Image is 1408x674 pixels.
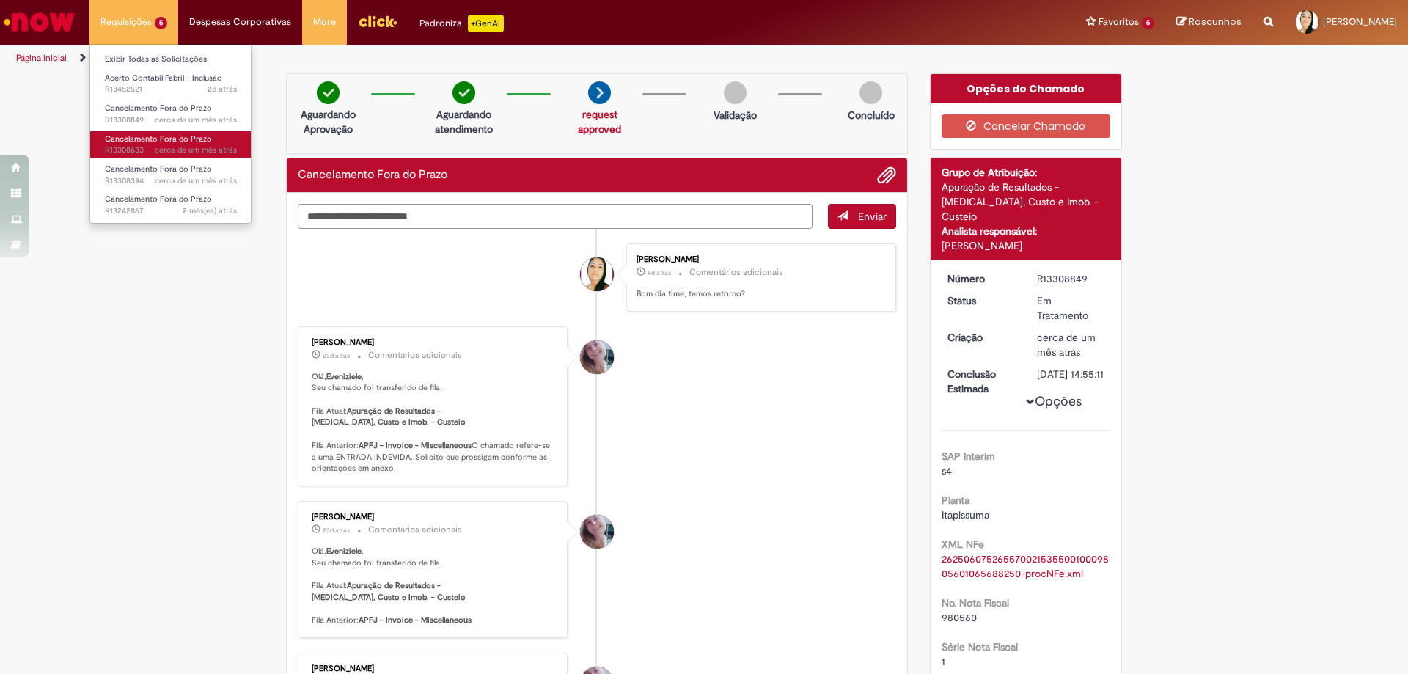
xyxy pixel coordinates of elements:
[942,494,969,507] b: Planta
[828,204,896,229] button: Enviar
[90,191,252,219] a: Aberto R13242867 : Cancelamento Fora do Prazo
[326,546,362,557] b: Eveniziele
[105,164,212,175] span: Cancelamento Fora do Prazo
[105,205,237,217] span: R13242867
[90,161,252,188] a: Aberto R13308394 : Cancelamento Fora do Prazo
[931,74,1122,103] div: Opções do Chamado
[183,205,237,216] span: 2 mês(es) atrás
[323,351,350,360] time: 06/08/2025 13:44:25
[368,524,462,536] small: Comentários adicionais
[189,15,291,29] span: Despesas Corporativas
[298,169,447,182] h2: Cancelamento Fora do Prazo Histórico de tíquete
[105,175,237,187] span: R13308394
[942,464,952,477] span: s4
[155,175,237,186] time: 21/07/2025 09:29:59
[1037,331,1096,359] span: cerca de um mês atrás
[936,271,1027,286] dt: Número
[1323,15,1397,28] span: [PERSON_NAME]
[1189,15,1242,29] span: Rascunhos
[1099,15,1139,29] span: Favoritos
[428,107,499,136] p: Aguardando atendimento
[1,7,77,37] img: ServiceNow
[155,144,237,155] span: cerca de um mês atrás
[942,114,1111,138] button: Cancelar Chamado
[155,114,237,125] span: cerca de um mês atrás
[936,330,1027,345] dt: Criação
[578,108,621,136] a: request approved
[208,84,237,95] time: 27/08/2025 13:45:40
[359,615,472,626] b: APFJ - Invoice - Miscellaneous
[105,103,212,114] span: Cancelamento Fora do Prazo
[16,52,67,64] a: Página inicial
[580,257,614,291] div: Eveniziele Rodrigues Da Silva
[155,144,237,155] time: 21/07/2025 10:01:49
[358,10,397,32] img: click_logo_yellow_360x200.png
[936,367,1027,396] dt: Conclusão Estimada
[105,73,222,84] span: Acerto Contábil Fabril - Inclusão
[689,266,783,279] small: Comentários adicionais
[105,144,237,156] span: R13308633
[183,205,237,216] time: 04/07/2025 14:02:17
[942,596,1009,609] b: No. Nota Fiscal
[936,293,1027,308] dt: Status
[452,81,475,104] img: check-circle-green.png
[580,515,614,549] div: Andreza Barbosa
[323,526,350,535] time: 06/08/2025 13:44:25
[368,349,462,362] small: Comentários adicionais
[858,210,887,223] span: Enviar
[298,204,813,229] textarea: Digite sua mensagem aqui...
[90,100,252,128] a: Aberto R13308849 : Cancelamento Fora do Prazo
[1176,15,1242,29] a: Rascunhos
[105,194,212,205] span: Cancelamento Fora do Prazo
[714,108,757,122] p: Validação
[877,166,896,185] button: Adicionar anexos
[468,15,504,32] p: +GenAi
[637,288,881,300] p: Bom dia time, temos retorno?
[312,406,466,428] b: Apuração de Resultados - [MEDICAL_DATA], Custo e Imob. - Custeio
[1037,367,1105,381] div: [DATE] 14:55:11
[724,81,747,104] img: img-circle-grey.png
[323,526,350,535] span: 23d atrás
[580,340,614,374] div: Andreza Barbosa
[588,81,611,104] img: arrow-next.png
[648,268,671,277] time: 21/08/2025 07:31:56
[208,84,237,95] span: 2d atrás
[326,371,362,382] b: Eveniziele
[105,133,212,144] span: Cancelamento Fora do Prazo
[312,580,466,603] b: Apuração de Resultados - [MEDICAL_DATA], Custo e Imob. - Custeio
[942,552,1109,580] a: Download de 26250607526557002153550010009805601065688250-procNFe.xml
[312,513,556,521] div: [PERSON_NAME]
[90,70,252,98] a: Aberto R13452521 : Acerto Contábil Fabril - Inclusão
[323,351,350,360] span: 23d atrás
[89,44,252,224] ul: Requisições
[100,15,152,29] span: Requisições
[11,45,928,72] ul: Trilhas de página
[648,268,671,277] span: 9d atrás
[859,81,882,104] img: img-circle-grey.png
[1037,330,1105,359] div: 21/07/2025 10:38:18
[942,180,1111,224] div: Apuração de Resultados - [MEDICAL_DATA], Custo e Imob. - Custeio
[359,440,472,451] b: APFJ - Invoice - Miscellaneous
[312,664,556,673] div: [PERSON_NAME]
[942,640,1018,653] b: Série Nota Fiscal
[317,81,340,104] img: check-circle-green.png
[942,224,1111,238] div: Analista responsável:
[312,546,556,626] p: Olá, , Seu chamado foi transferido de fila. Fila Atual: Fila Anterior:
[942,165,1111,180] div: Grupo de Atribuição:
[1037,331,1096,359] time: 21/07/2025 10:38:18
[155,114,237,125] time: 21/07/2025 10:38:20
[155,17,167,29] span: 5
[155,175,237,186] span: cerca de um mês atrás
[942,611,977,624] span: 980560
[942,450,995,463] b: SAP Interim
[942,538,984,551] b: XML NFe
[848,108,895,122] p: Concluído
[1142,17,1154,29] span: 5
[105,114,237,126] span: R13308849
[419,15,504,32] div: Padroniza
[637,255,881,264] div: [PERSON_NAME]
[90,131,252,158] a: Aberto R13308633 : Cancelamento Fora do Prazo
[942,238,1111,253] div: [PERSON_NAME]
[942,508,989,521] span: Itapissuma
[105,84,237,95] span: R13452521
